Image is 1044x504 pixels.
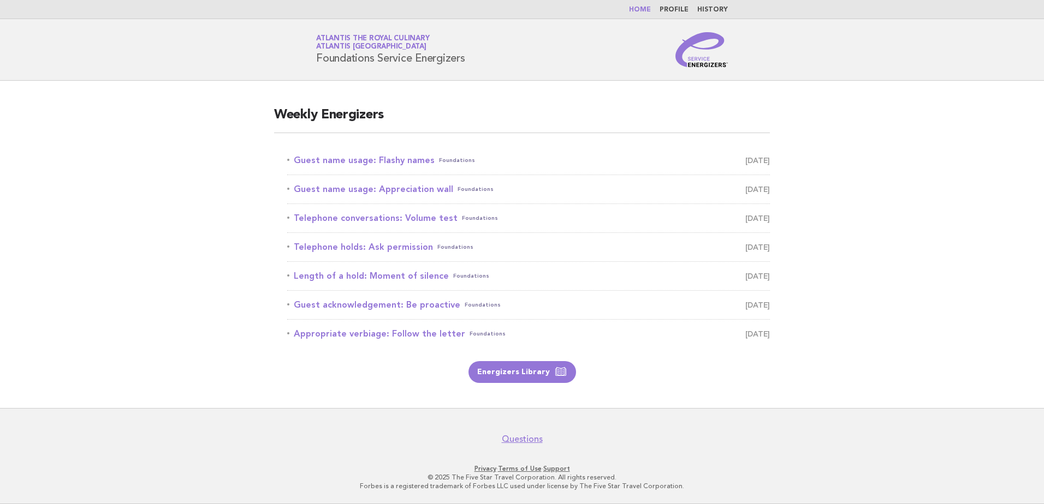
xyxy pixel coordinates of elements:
[287,268,770,284] a: Length of a hold: Moment of silenceFoundations [DATE]
[462,211,498,226] span: Foundations
[437,239,473,255] span: Foundations
[543,465,570,472] a: Support
[502,434,543,445] a: Questions
[316,35,465,64] h1: Foundations Service Energizers
[188,482,856,490] p: Forbes is a registered trademark of Forbes LLC used under license by The Five Star Travel Corpora...
[453,268,489,284] span: Foundations
[468,361,576,383] a: Energizers Library
[439,153,475,168] span: Foundations
[316,35,429,50] a: Atlantis the Royal CulinaryAtlantis [GEOGRAPHIC_DATA]
[287,239,770,255] a: Telephone holds: Ask permissionFoundations [DATE]
[287,153,770,168] a: Guest name usage: Flashy namesFoundations [DATE]
[745,326,770,341] span: [DATE]
[675,32,728,67] img: Service Energizers
[745,268,770,284] span: [DATE]
[188,464,856,473] p: · ·
[745,182,770,197] span: [DATE]
[458,182,494,197] span: Foundations
[629,7,651,13] a: Home
[287,326,770,341] a: Appropriate verbiage: Follow the letterFoundations [DATE]
[474,465,496,472] a: Privacy
[498,465,542,472] a: Terms of Use
[287,211,770,226] a: Telephone conversations: Volume testFoundations [DATE]
[745,239,770,255] span: [DATE]
[274,106,770,133] h2: Weekly Energizers
[287,182,770,197] a: Guest name usage: Appreciation wallFoundations [DATE]
[287,297,770,313] a: Guest acknowledgement: Be proactiveFoundations [DATE]
[316,44,426,51] span: Atlantis [GEOGRAPHIC_DATA]
[745,153,770,168] span: [DATE]
[188,473,856,482] p: © 2025 The Five Star Travel Corporation. All rights reserved.
[660,7,689,13] a: Profile
[697,7,728,13] a: History
[465,297,501,313] span: Foundations
[745,211,770,226] span: [DATE]
[745,297,770,313] span: [DATE]
[470,326,506,341] span: Foundations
